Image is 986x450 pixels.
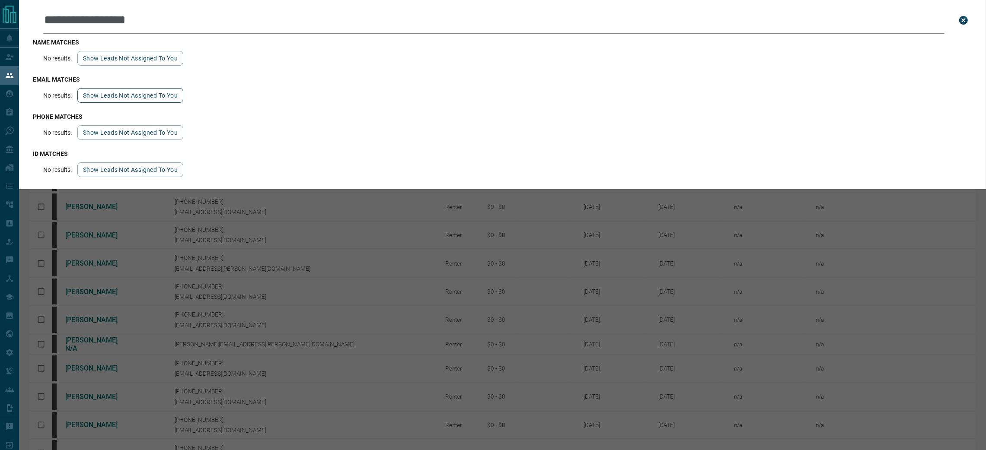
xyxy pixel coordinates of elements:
button: show leads not assigned to you [77,125,183,140]
p: No results. [43,129,72,136]
button: show leads not assigned to you [77,88,183,103]
h3: email matches [33,76,972,83]
button: show leads not assigned to you [77,162,183,177]
h3: id matches [33,150,972,157]
h3: name matches [33,39,972,46]
p: No results. [43,55,72,62]
p: No results. [43,92,72,99]
h3: phone matches [33,113,972,120]
button: close search bar [955,12,972,29]
button: show leads not assigned to you [77,51,183,66]
p: No results. [43,166,72,173]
